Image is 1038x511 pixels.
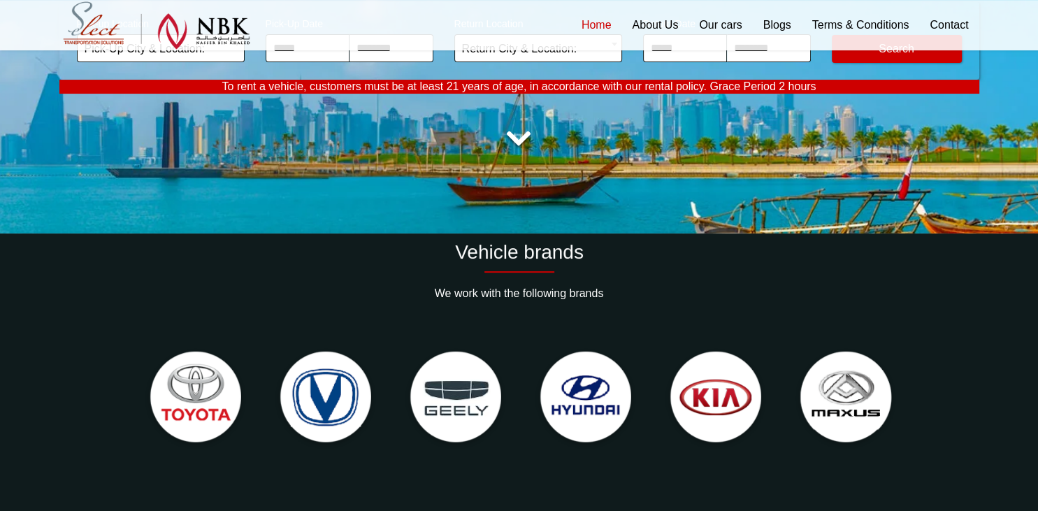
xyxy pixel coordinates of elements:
p: We work with the following brands [59,287,979,301]
img: Kia [658,340,774,456]
img: Maxus [788,340,904,456]
img: Toyota [138,340,254,456]
span: Pick-Up City & Location: [77,34,245,62]
span: Return City & Location: [454,34,622,62]
img: Geely [398,340,514,456]
p: To rent a vehicle, customers must be at least 21 years of age, in accordance with our rental poli... [59,80,979,94]
img: Changan [268,340,384,456]
img: Select Rent a Car [63,1,250,50]
img: Hyundai [528,340,644,456]
h2: Vehicle brands [59,240,979,264]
